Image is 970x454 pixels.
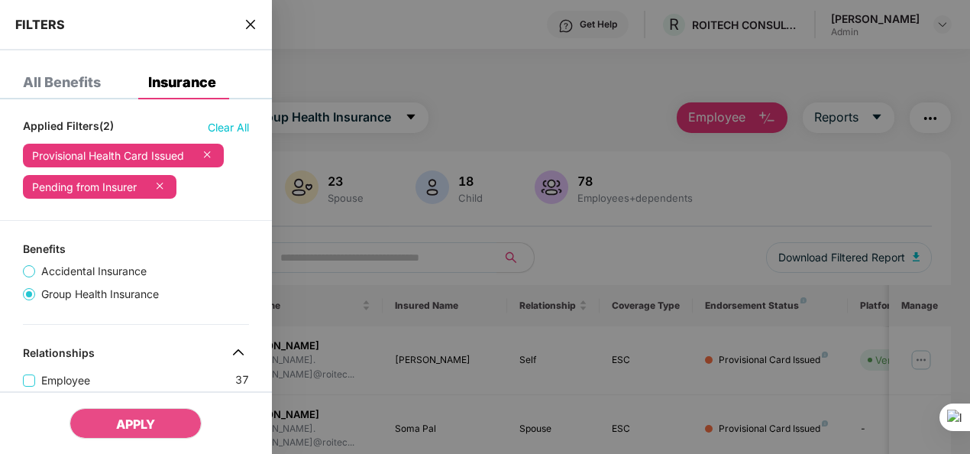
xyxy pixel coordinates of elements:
[32,181,137,193] div: Pending from Insurer
[35,286,165,303] span: Group Health Insurance
[148,75,216,90] div: Insurance
[35,263,153,280] span: Accidental Insurance
[244,17,257,32] span: close
[23,75,101,90] div: All Benefits
[35,372,96,389] span: Employee
[70,408,202,439] button: APPLY
[235,371,249,389] span: 37
[226,340,251,365] img: svg+xml;base64,PHN2ZyB4bWxucz0iaHR0cDovL3d3dy53My5vcmcvMjAwMC9zdmciIHdpZHRoPSIzMiIgaGVpZ2h0PSIzMi...
[116,417,155,432] span: APPLY
[23,119,114,136] span: Applied Filters(2)
[208,119,249,136] span: Clear All
[15,17,65,32] span: FILTERS
[23,346,95,365] div: Relationships
[32,150,184,162] div: Provisional Health Card Issued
